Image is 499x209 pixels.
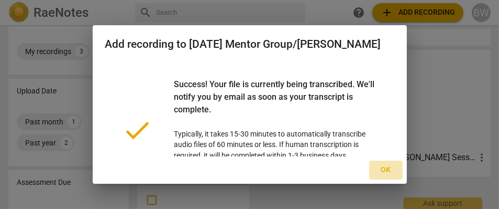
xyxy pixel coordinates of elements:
[105,38,394,51] h2: Add recording to [DATE] Mentor Group/[PERSON_NAME]
[369,161,403,180] button: Ok
[122,114,153,146] span: done
[378,165,394,175] span: Ok
[174,78,378,129] div: Success! Your file is currently being transcribed. We'll notify you by email as soon as your tran...
[174,78,378,183] p: Typically, it takes 15-30 minutes to automatically transcribe audio files of 60 minutes or less. ...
